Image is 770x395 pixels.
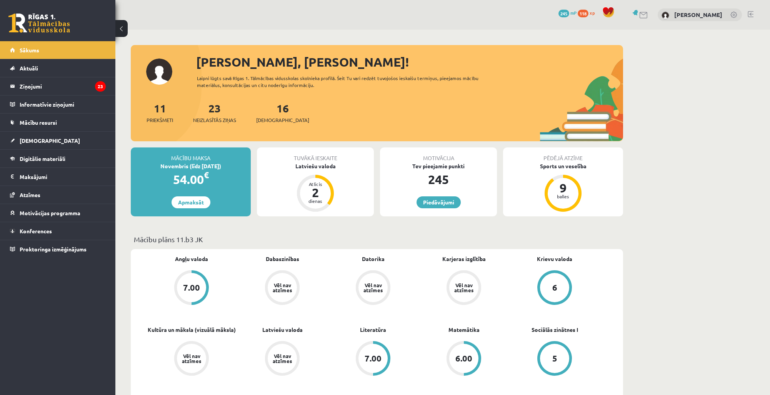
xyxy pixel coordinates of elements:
[10,204,106,222] a: Motivācijas programma
[418,341,509,377] a: 6.00
[380,170,497,189] div: 245
[20,47,39,54] span: Sākums
[183,283,200,292] div: 7.00
[95,81,106,92] i: 23
[590,10,595,16] span: xp
[328,341,418,377] a: 7.00
[131,170,251,189] div: 54.00
[131,147,251,162] div: Mācību maksa
[20,168,106,186] legend: Maksājumi
[20,209,80,216] span: Motivācijas programma
[10,168,106,186] a: Maksājumi
[328,270,418,306] a: Vēl nav atzīmes
[10,240,106,258] a: Proktoringa izmēģinājums
[20,137,80,144] span: [DEMOGRAPHIC_DATA]
[193,116,236,124] span: Neizlasītās ziņas
[578,10,588,17] span: 118
[509,270,600,306] a: 6
[503,162,623,213] a: Sports un veselība 9 balles
[10,186,106,204] a: Atzīmes
[380,147,497,162] div: Motivācija
[237,270,328,306] a: Vēl nav atzīmes
[193,101,236,124] a: 23Neizlasītās ziņas
[537,255,572,263] a: Krievu valoda
[197,75,492,89] div: Laipni lūgts savā Rīgas 1. Tālmācības vidusskolas skolnieka profilā. Šeit Tu vari redzēt tuvojošo...
[272,353,293,363] div: Vēl nav atzīmes
[532,326,578,334] a: Sociālās zinātnes I
[570,10,577,16] span: mP
[20,228,52,234] span: Konferences
[503,147,623,162] div: Pēdējā atzīme
[417,196,461,208] a: Piedāvājumi
[552,354,557,363] div: 5
[134,234,620,244] p: Mācību plāns 11.b3 JK
[362,255,385,263] a: Datorika
[20,65,38,72] span: Aktuāli
[272,283,293,293] div: Vēl nav atzīmes
[304,182,327,186] div: Atlicis
[304,199,327,203] div: dienas
[10,77,106,95] a: Ziņojumi23
[147,116,173,124] span: Priekšmeti
[10,150,106,167] a: Digitālie materiāli
[20,155,65,162] span: Digitālie materiāli
[256,101,309,124] a: 16[DEMOGRAPHIC_DATA]
[10,132,106,149] a: [DEMOGRAPHIC_DATA]
[509,341,600,377] a: 5
[257,162,374,213] a: Latviešu valoda Atlicis 2 dienas
[10,41,106,59] a: Sākums
[147,101,173,124] a: 11Priekšmeti
[442,255,486,263] a: Karjeras izglītība
[256,116,309,124] span: [DEMOGRAPHIC_DATA]
[453,283,475,293] div: Vēl nav atzīmes
[131,162,251,170] div: Novembris (līdz [DATE])
[578,10,598,16] a: 118 xp
[257,147,374,162] div: Tuvākā ieskaite
[455,354,472,363] div: 6.00
[448,326,480,334] a: Matemātika
[674,11,722,18] a: [PERSON_NAME]
[20,77,106,95] legend: Ziņojumi
[20,246,87,253] span: Proktoringa izmēģinājums
[20,95,106,113] legend: Informatīvie ziņojumi
[8,13,70,33] a: Rīgas 1. Tālmācības vidusskola
[503,162,623,170] div: Sports un veselība
[10,95,106,113] a: Informatīvie ziņojumi
[662,12,669,19] img: Andris Simanovičs
[181,353,202,363] div: Vēl nav atzīmes
[146,270,237,306] a: 7.00
[380,162,497,170] div: Tev pieejamie punkti
[262,326,303,334] a: Latviešu valoda
[360,326,386,334] a: Literatūra
[146,341,237,377] a: Vēl nav atzīmes
[365,354,382,363] div: 7.00
[266,255,299,263] a: Dabaszinības
[237,341,328,377] a: Vēl nav atzīmes
[10,114,106,131] a: Mācību resursi
[552,283,557,292] div: 6
[304,186,327,199] div: 2
[558,10,577,16] a: 245 mP
[204,169,209,181] span: €
[558,10,569,17] span: 245
[552,182,575,194] div: 9
[362,283,384,293] div: Vēl nav atzīmes
[418,270,509,306] a: Vēl nav atzīmes
[20,191,40,198] span: Atzīmes
[196,53,623,71] div: [PERSON_NAME], [PERSON_NAME]!
[148,326,236,334] a: Kultūra un māksla (vizuālā māksla)
[552,194,575,199] div: balles
[257,162,374,170] div: Latviešu valoda
[20,119,57,126] span: Mācību resursi
[10,59,106,77] a: Aktuāli
[175,255,208,263] a: Angļu valoda
[172,196,210,208] a: Apmaksāt
[10,222,106,240] a: Konferences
